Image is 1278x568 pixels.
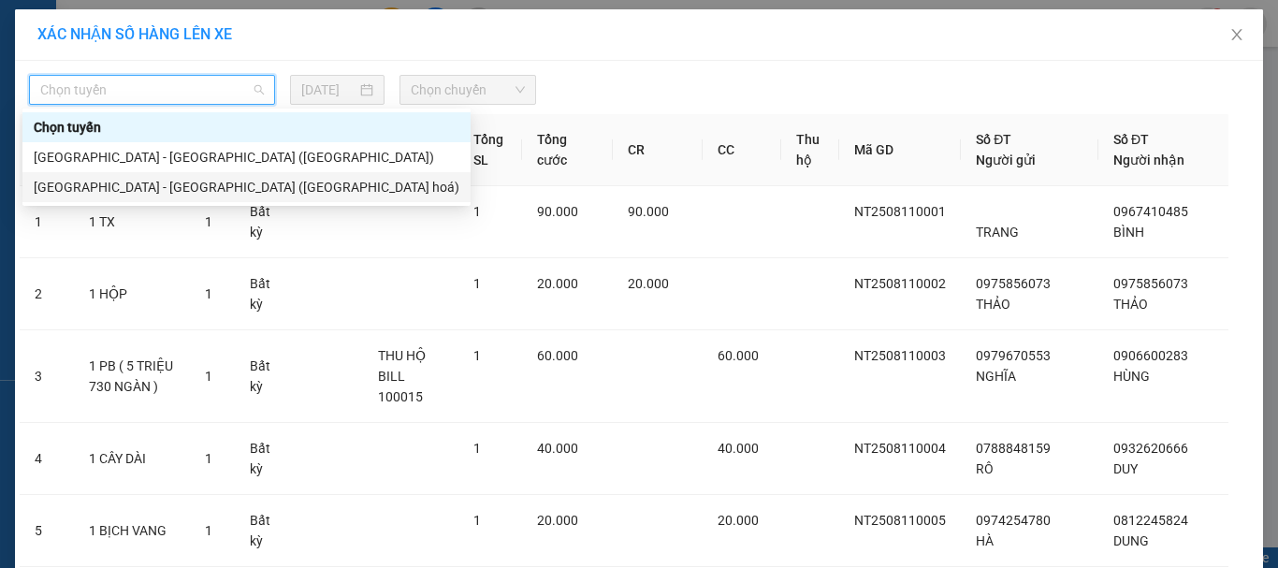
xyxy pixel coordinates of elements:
span: 20.000 [628,276,669,291]
th: CC [703,114,781,186]
td: 4 [20,423,74,495]
span: 20.000 [718,513,759,528]
div: [GEOGRAPHIC_DATA] - [GEOGRAPHIC_DATA] ([GEOGRAPHIC_DATA]) [34,147,459,167]
th: Thu hộ [781,114,839,186]
img: logo.jpg [203,23,248,68]
th: CR [613,114,703,186]
span: 1 [473,204,481,219]
span: 0906600283 [1113,348,1188,363]
b: Gửi khách hàng [115,27,185,115]
span: 60.000 [537,348,578,363]
span: Số ĐT [976,132,1011,147]
span: 20.000 [537,276,578,291]
td: 1 TX [74,186,190,258]
span: HÀ [976,533,994,548]
th: Mã GD [839,114,961,186]
span: 1 [205,214,212,229]
span: Người gửi [976,153,1036,167]
div: [GEOGRAPHIC_DATA] - [GEOGRAPHIC_DATA] ([GEOGRAPHIC_DATA] hoá) [34,177,459,197]
button: Close [1211,9,1263,62]
span: 0974254780 [976,513,1051,528]
td: 1 [20,186,74,258]
span: Chọn chuyến [411,76,526,104]
td: 1 CÂY DÀI [74,423,190,495]
span: 1 [205,286,212,301]
td: Bất kỳ [235,258,297,330]
span: 0979670553 [976,348,1051,363]
li: (c) 2017 [157,89,257,112]
span: 40.000 [537,441,578,456]
span: Số ĐT [1113,132,1149,147]
span: 90.000 [628,204,669,219]
td: Bất kỳ [235,495,297,567]
span: BÌNH [1113,225,1144,240]
div: Chọn tuyến [34,117,459,138]
span: THẢO [976,297,1010,312]
th: Tổng SL [458,114,523,186]
td: 5 [20,495,74,567]
div: Nha Trang - Sài Gòn (Hàng hoá) [22,172,471,202]
td: 1 HỘP [74,258,190,330]
span: TRANG [976,225,1019,240]
span: 1 [473,348,481,363]
span: 40.000 [718,441,759,456]
span: 0932620666 [1113,441,1188,456]
span: THU HỘ BILL 100015 [378,348,426,404]
span: 0975856073 [976,276,1051,291]
td: Bất kỳ [235,330,297,423]
span: XÁC NHẬN SỐ HÀNG LÊN XE [37,25,232,43]
span: Chọn tuyến [40,76,264,104]
span: NT2508110004 [854,441,946,456]
b: [DOMAIN_NAME] [157,71,257,86]
span: 0812245824 [1113,513,1188,528]
th: Tổng cước [522,114,613,186]
td: 2 [20,258,74,330]
span: 20.000 [537,513,578,528]
td: 1 PB ( 5 TRIỆU 730 NGÀN ) [74,330,190,423]
span: RÔ [976,461,994,476]
span: NT2508110001 [854,204,946,219]
td: 3 [20,330,74,423]
span: 1 [205,369,212,384]
span: THẢO [1113,297,1148,312]
span: 1 [473,513,481,528]
span: DUY [1113,461,1138,476]
div: Chọn tuyến [22,112,471,142]
span: 0788848159 [976,441,1051,456]
div: Sài Gòn - Nha Trang (Hàng Hoá) [22,142,471,172]
span: 1 [205,523,212,538]
span: close [1229,27,1244,42]
span: NT2508110003 [854,348,946,363]
span: DUNG [1113,533,1149,548]
th: STT [20,114,74,186]
span: NGHĨA [976,369,1016,384]
span: 0967410485 [1113,204,1188,219]
b: Phương Nam Express [23,121,103,241]
span: Người nhận [1113,153,1184,167]
span: 90.000 [537,204,578,219]
span: 1 [205,451,212,466]
input: 11/08/2025 [301,80,356,100]
span: HÙNG [1113,369,1150,384]
span: 60.000 [718,348,759,363]
span: NT2508110002 [854,276,946,291]
span: 1 [473,441,481,456]
span: 1 [473,276,481,291]
td: Bất kỳ [235,186,297,258]
span: NT2508110005 [854,513,946,528]
td: 1 BỊCH VANG [74,495,190,567]
td: Bất kỳ [235,423,297,495]
span: 0975856073 [1113,276,1188,291]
